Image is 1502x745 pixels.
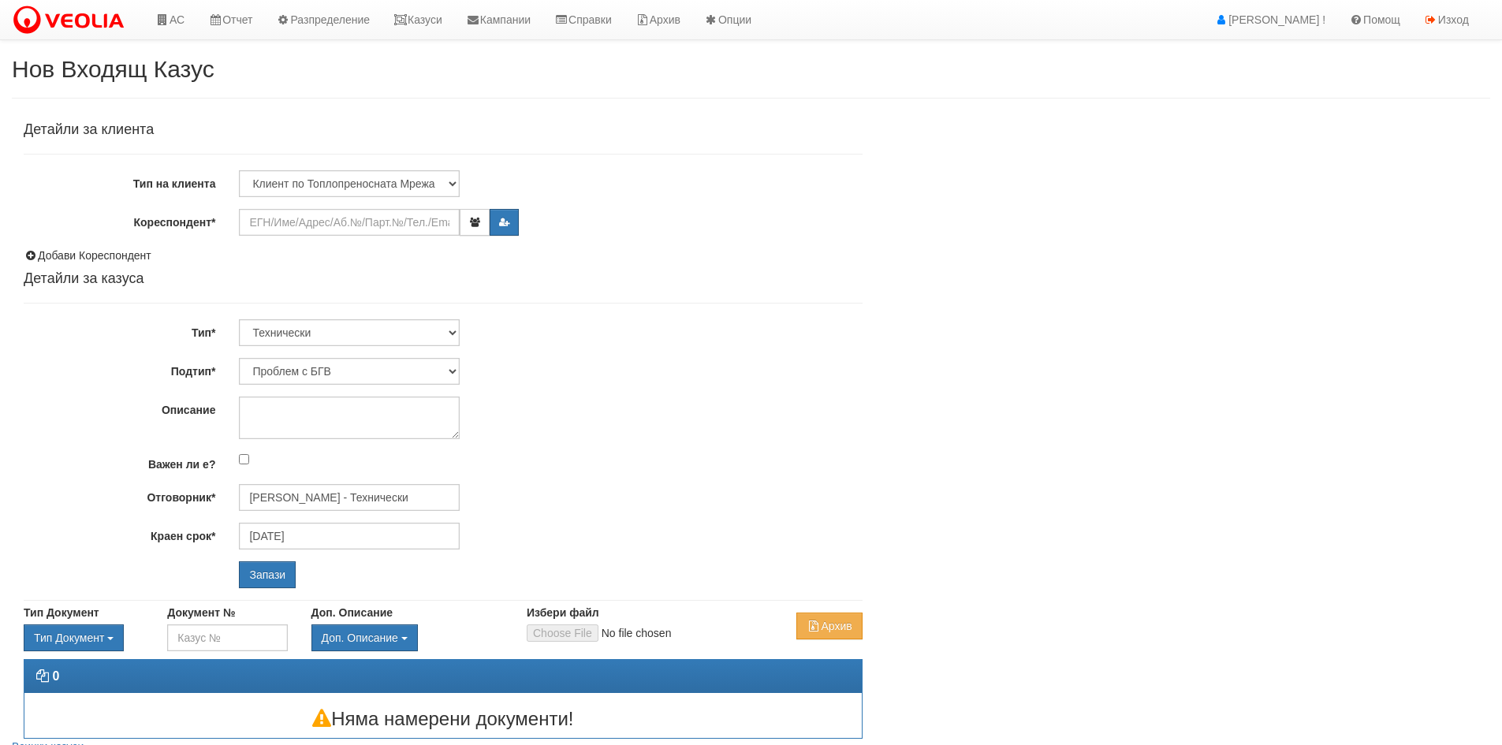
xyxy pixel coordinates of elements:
label: Тип Документ [24,605,99,620]
label: Документ № [167,605,235,620]
div: Двоен клик, за изчистване на избраната стойност. [24,624,143,651]
span: Доп. Описание [322,631,398,644]
span: Тип Документ [34,631,104,644]
input: Казус № [167,624,287,651]
label: Подтип* [12,358,227,379]
h3: Няма намерени документи! [24,709,862,729]
label: Важен ли е? [12,451,227,472]
h4: Детайли за казуса [24,271,863,287]
strong: 0 [52,669,59,683]
div: Добави Кореспондент [24,248,863,263]
input: Запази [239,561,296,588]
label: Краен срок* [12,523,227,544]
input: ЕГН/Име/Адрес/Аб.№/Парт.№/Тел./Email [239,209,460,236]
button: Доп. Описание [311,624,418,651]
label: Отговорник* [12,484,227,505]
label: Кореспондент* [12,209,227,230]
label: Тип на клиента [12,170,227,192]
button: Тип Документ [24,624,124,651]
div: Двоен клик, за изчистване на избраната стойност. [311,624,503,651]
input: Търсене по Име / Имейл [239,484,460,511]
label: Описание [12,397,227,418]
label: Избери файл [527,605,599,620]
h2: Нов Входящ Казус [12,56,1490,82]
button: Архив [796,613,862,639]
input: Търсене по Име / Имейл [239,523,460,549]
label: Доп. Описание [311,605,393,620]
img: VeoliaLogo.png [12,4,132,37]
h4: Детайли за клиента [24,122,863,138]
